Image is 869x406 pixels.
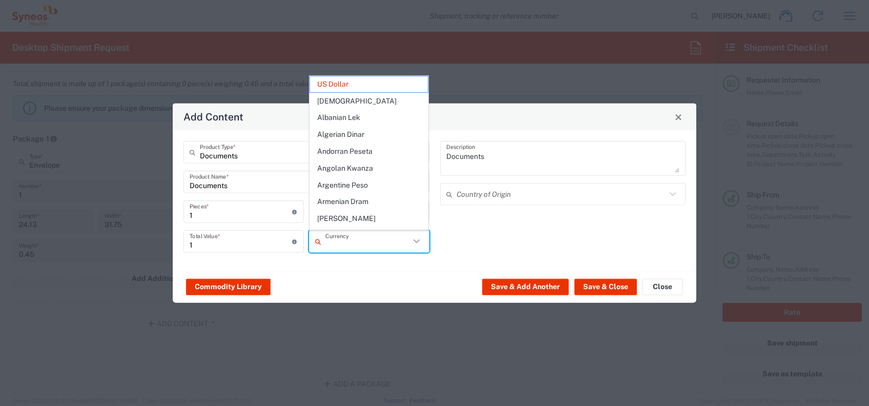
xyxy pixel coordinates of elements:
h4: Add Content [183,109,243,124]
span: Australian Dollar [310,228,428,243]
span: Albanian Lek [310,110,428,126]
span: Algerian Dinar [310,127,428,143]
span: Argentine Peso [310,177,428,193]
button: Close [671,110,686,124]
span: Angolan Kwanza [310,160,428,176]
span: Armenian Dram [310,194,428,210]
button: Close [642,278,683,295]
span: [DEMOGRAPHIC_DATA] [310,93,428,109]
span: US Dollar [310,76,428,92]
span: Andorran Peseta [310,144,428,159]
button: Save & Close [574,278,637,295]
button: Commodity Library [186,278,271,295]
span: [PERSON_NAME] [310,211,428,227]
button: Save & Add Another [482,278,569,295]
